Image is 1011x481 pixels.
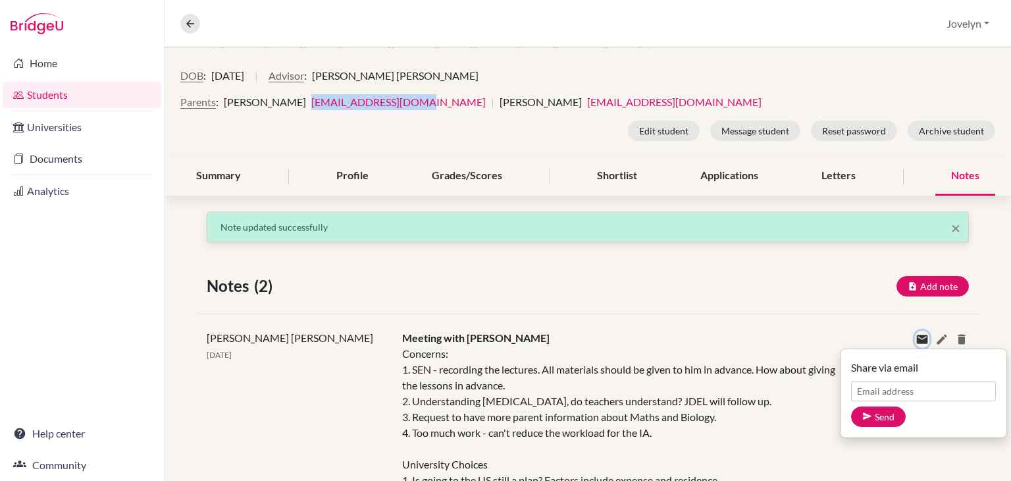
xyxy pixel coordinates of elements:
[951,218,960,237] span: ×
[402,331,550,344] span: Meeting with [PERSON_NAME]
[216,94,219,110] span: :
[11,13,63,34] img: Bridge-U
[3,146,161,172] a: Documents
[180,157,257,196] div: Summary
[3,420,161,447] a: Help center
[500,96,582,108] span: [PERSON_NAME]
[3,50,161,76] a: Home
[207,274,254,298] span: Notes
[806,157,871,196] div: Letters
[254,274,278,298] span: (2)
[628,121,700,141] button: Edit student
[851,360,996,376] p: Share via email
[3,452,161,478] a: Community
[321,157,384,196] div: Profile
[811,121,897,141] button: Reset password
[851,381,996,401] input: Email address
[710,121,800,141] button: Message student
[207,331,373,344] span: [PERSON_NAME] [PERSON_NAME]
[255,68,258,94] span: |
[935,157,995,196] div: Notes
[269,68,304,84] button: Advisor
[220,220,955,234] p: Note updated successfully
[851,407,906,427] button: Send
[312,68,479,84] span: [PERSON_NAME] [PERSON_NAME]
[304,68,307,84] span: :
[180,94,216,110] button: Parents
[224,96,306,108] span: [PERSON_NAME]
[3,114,161,140] a: Universities
[685,157,774,196] div: Applications
[581,157,653,196] div: Shortlist
[211,68,244,84] span: [DATE]
[180,68,203,84] button: DOB
[416,157,518,196] div: Grades/Scores
[908,121,995,141] button: Archive student
[207,350,232,360] span: [DATE]
[941,11,995,36] button: Jovelyn
[951,220,960,236] button: Close
[3,82,161,108] a: Students
[896,276,969,297] button: Add note
[311,96,486,108] a: [EMAIL_ADDRESS][DOMAIN_NAME]
[3,178,161,204] a: Analytics
[491,96,494,108] span: |
[587,96,762,108] a: [EMAIL_ADDRESS][DOMAIN_NAME]
[203,68,206,84] span: :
